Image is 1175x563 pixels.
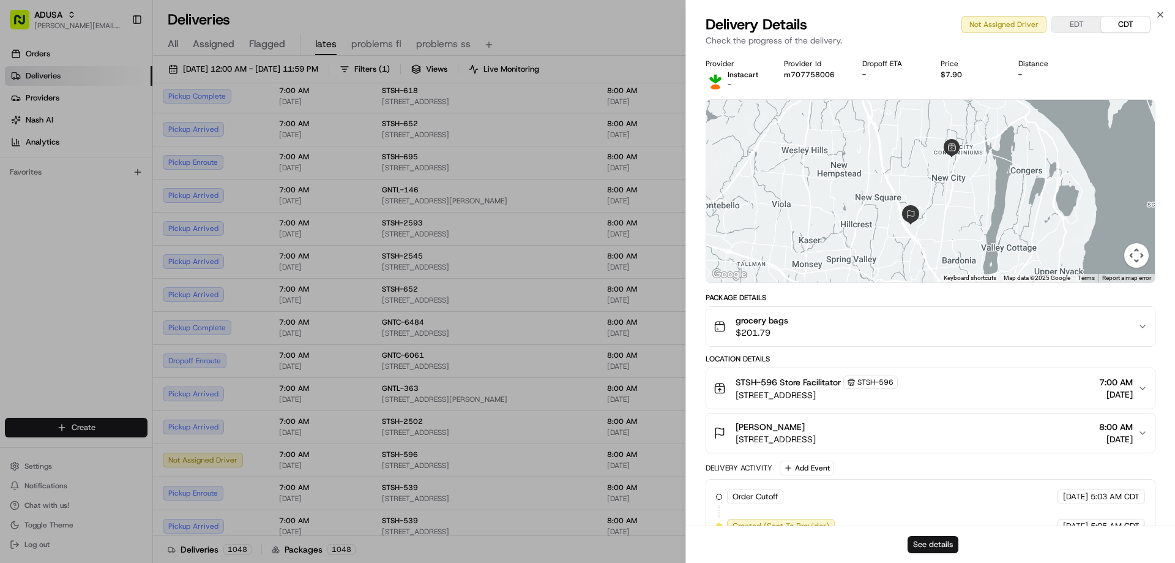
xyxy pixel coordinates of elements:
[733,521,829,532] span: Created (Sent To Provider)
[862,70,921,80] div: -
[780,461,834,475] button: Add Event
[944,274,996,282] button: Keyboard shortcuts
[706,293,1155,303] div: Package Details
[12,49,223,69] p: Welcome 👋
[857,377,893,387] span: STSH-596
[1063,491,1088,502] span: [DATE]
[941,70,999,80] div: $7.90
[122,208,148,217] span: Pylon
[736,433,816,445] span: [STREET_ADDRESS]
[103,179,113,189] div: 💻
[7,173,99,195] a: 📗Knowledge Base
[1099,388,1133,401] span: [DATE]
[706,354,1155,364] div: Location Details
[1102,274,1151,281] a: Report a map error
[736,327,788,339] span: $201.79
[1099,433,1133,445] span: [DATE]
[736,421,805,433] span: [PERSON_NAME]
[736,389,898,401] span: [STREET_ADDRESS]
[706,414,1155,453] button: [PERSON_NAME][STREET_ADDRESS]8:00 AM[DATE]
[1052,17,1101,32] button: EDT
[1078,274,1095,281] a: Terms
[116,178,196,190] span: API Documentation
[1091,521,1140,532] span: 5:05 AM CDT
[86,207,148,217] a: Powered byPylon
[12,117,34,139] img: 1736555255976-a54dd68f-1ca7-489b-9aae-adbdc363a1c4
[1091,491,1140,502] span: 5:03 AM CDT
[706,368,1155,409] button: STSH-596 Store FacilitatorSTSH-596[STREET_ADDRESS]7:00 AM[DATE]
[1124,243,1149,268] button: Map camera controls
[706,307,1155,346] button: grocery bags$201.79
[709,266,750,282] img: Google
[728,80,731,89] span: -
[1099,421,1133,433] span: 8:00 AM
[12,179,22,189] div: 📗
[1018,59,1077,69] div: Distance
[706,34,1155,47] p: Check the progress of the delivery.
[1099,376,1133,388] span: 7:00 AM
[728,70,758,80] span: Instacart
[32,79,202,92] input: Clear
[784,59,843,69] div: Provider Id
[784,70,835,80] button: m707758006
[1004,274,1070,281] span: Map data ©2025 Google
[706,15,807,34] span: Delivery Details
[709,266,750,282] a: Open this area in Google Maps (opens a new window)
[1101,17,1150,32] button: CDT
[733,491,778,502] span: Order Cutoff
[42,117,201,129] div: Start new chat
[736,376,841,388] span: STSH-596 Store Facilitator
[208,121,223,135] button: Start new chat
[99,173,201,195] a: 💻API Documentation
[908,536,958,553] button: See details
[706,463,772,473] div: Delivery Activity
[862,59,921,69] div: Dropoff ETA
[42,129,155,139] div: We're available if you need us!
[1018,70,1077,80] div: -
[1063,521,1088,532] span: [DATE]
[941,59,999,69] div: Price
[706,59,764,69] div: Provider
[12,12,37,37] img: Nash
[736,314,788,327] span: grocery bags
[706,70,725,89] img: profile_instacart_ahold_partner.png
[24,178,94,190] span: Knowledge Base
